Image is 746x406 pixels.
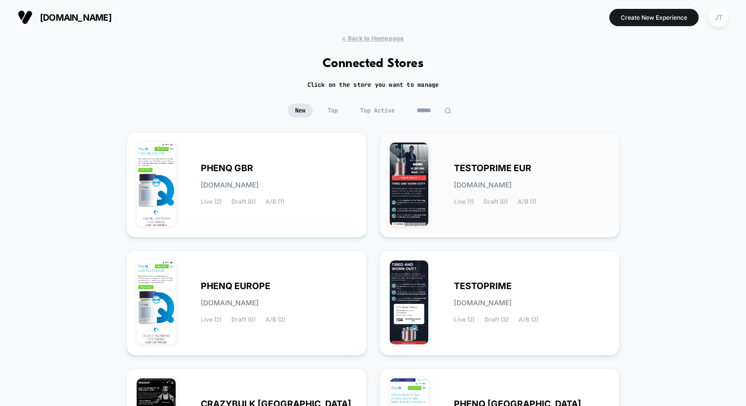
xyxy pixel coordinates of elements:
[342,35,404,42] span: < Back to Homepage
[454,283,512,290] span: TESTOPRIME
[137,260,176,344] img: PHENQ_EUROPE
[484,198,508,205] span: Draft (0)
[323,57,424,71] h1: Connected Stores
[320,104,345,117] span: Top
[454,182,512,188] span: [DOMAIN_NAME]
[709,8,728,27] div: JT
[390,143,429,226] img: TESTOPRIME_EUR
[454,299,512,306] span: [DOMAIN_NAME]
[288,104,313,117] span: New
[454,165,531,172] span: TESTOPRIME EUR
[518,198,536,205] span: A/B (1)
[201,283,270,290] span: PHENQ EUROPE
[231,198,256,205] span: Draft (0)
[40,12,112,23] span: [DOMAIN_NAME]
[201,198,222,205] span: Live (2)
[201,182,259,188] span: [DOMAIN_NAME]
[137,143,176,226] img: PHENQ_GBR
[519,316,538,323] span: A/B (2)
[307,81,439,89] h2: Click on the store you want to manage
[454,316,475,323] span: Live (2)
[706,7,731,28] button: JT
[485,316,509,323] span: Draft (3)
[353,104,402,117] span: Top Active
[201,316,222,323] span: Live (2)
[265,198,284,205] span: A/B (1)
[201,165,253,172] span: PHENQ GBR
[265,316,285,323] span: A/B (2)
[201,299,259,306] span: [DOMAIN_NAME]
[15,9,114,25] button: [DOMAIN_NAME]
[444,107,451,114] img: edit
[390,260,429,344] img: TESTOPRIME
[609,9,699,26] button: Create New Experience
[18,10,33,25] img: Visually logo
[231,316,256,323] span: Draft (0)
[454,198,474,205] span: Live (1)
